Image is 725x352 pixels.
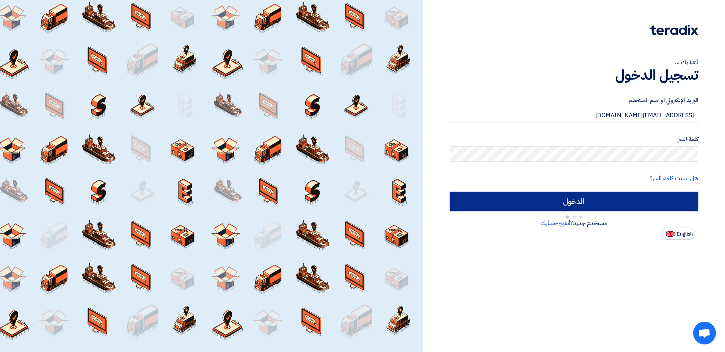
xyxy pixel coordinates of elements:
[677,231,693,237] span: English
[540,218,570,228] a: أنشئ حسابك
[693,322,716,344] a: Open chat
[666,231,675,237] img: en-US.png
[450,108,698,123] input: أدخل بريد العمل الإلكتروني او اسم المستخدم الخاص بك ...
[650,25,698,35] img: Teradix logo
[450,67,698,83] h1: تسجيل الدخول
[450,192,698,211] input: الدخول
[450,218,698,228] div: مستخدم جديد؟
[450,58,698,67] div: أهلا بك ...
[450,96,698,105] label: البريد الإلكتروني او اسم المستخدم
[450,135,698,144] label: كلمة السر
[662,228,695,240] button: English
[650,174,698,183] a: هل نسيت كلمة السر؟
